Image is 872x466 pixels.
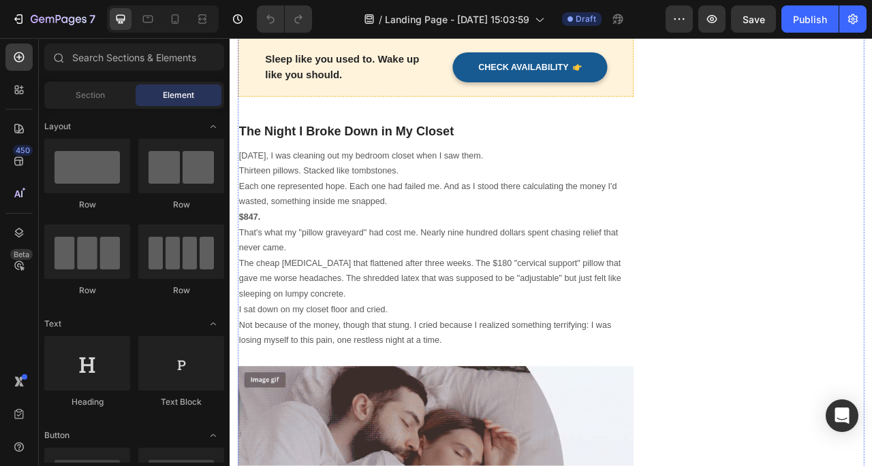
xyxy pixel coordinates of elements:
[44,396,130,408] div: Heading
[781,5,839,33] button: Publish
[202,313,224,335] span: Toggle open
[44,120,71,133] span: Layout
[793,12,827,27] div: Publish
[10,249,33,260] div: Beta
[202,425,224,446] span: Toggle open
[138,199,224,211] div: Row
[138,396,224,408] div: Text Block
[13,145,33,156] div: 450
[385,12,529,27] span: Landing Page - [DATE] 15:03:59
[44,318,61,330] span: Text
[44,429,69,442] span: Button
[138,284,224,297] div: Row
[257,5,312,33] div: Undo/Redo
[743,14,765,25] span: Save
[379,12,382,27] span: /
[89,11,95,27] p: 7
[731,5,776,33] button: Save
[5,5,102,33] button: 7
[230,38,872,466] iframe: Design area
[576,13,596,25] span: Draft
[163,89,194,101] span: Element
[44,284,130,297] div: Row
[44,44,224,71] input: Search Sections & Elements
[826,399,858,432] div: Open Intercom Messenger
[202,116,224,137] span: Toggle open
[76,89,105,101] span: Section
[44,199,130,211] div: Row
